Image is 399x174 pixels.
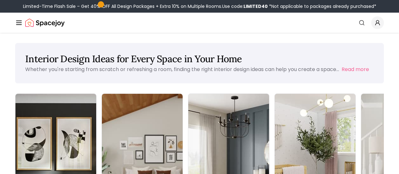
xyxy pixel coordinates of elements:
a: Spacejoy [25,16,65,29]
img: Spacejoy Logo [25,16,65,29]
div: Limited-Time Flash Sale – Get 40% OFF All Design Packages + Extra 10% on Multiple Rooms. [23,3,376,9]
p: Whether you're starting from scratch or refreshing a room, finding the right interior design idea... [25,66,339,73]
h1: Interior Design Ideas for Every Space in Your Home [25,53,374,64]
span: *Not applicable to packages already purchased* [268,3,376,9]
b: LIMITED40 [244,3,268,9]
nav: Global [15,13,384,33]
button: Read more [342,66,369,73]
span: Use code: [222,3,268,9]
